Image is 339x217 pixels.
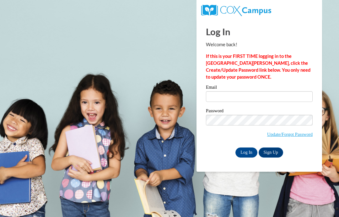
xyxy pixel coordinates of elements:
h1: Log In [206,25,313,38]
strong: If this is your FIRST TIME logging in to the [GEOGRAPHIC_DATA][PERSON_NAME], click the Create/Upd... [206,53,310,80]
a: Update/Forgot Password [267,132,313,137]
label: Password [206,108,313,115]
a: COX Campus [201,7,271,13]
p: Welcome back! [206,41,313,48]
a: Sign Up [259,147,283,158]
input: Log In [235,147,257,158]
img: COX Campus [201,5,271,16]
label: Email [206,85,313,91]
